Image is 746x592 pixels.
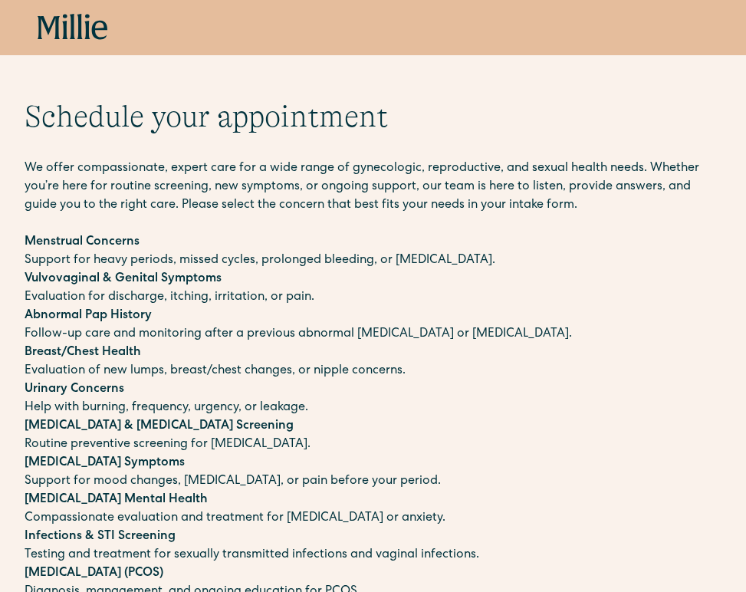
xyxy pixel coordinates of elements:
p: Testing and treatment for sexually transmitted infections and vaginal infections. [25,528,721,564]
strong: Urinary Concerns [25,383,124,396]
p: Evaluation of new lumps, breast/chest changes, or nipple concerns. [25,344,721,380]
p: Follow-up care and monitoring after a previous abnormal [MEDICAL_DATA] or [MEDICAL_DATA]. [25,307,721,344]
h1: Schedule your appointment [25,98,721,135]
strong: Menstrual Concerns [25,236,140,248]
p: Help with burning, frequency, urgency, or leakage. [25,380,721,417]
p: ‍ [25,215,721,233]
strong: Infections & STI Screening [25,531,176,543]
strong: [MEDICAL_DATA] (PCOS) [25,567,163,580]
strong: [MEDICAL_DATA] Mental Health [25,494,208,506]
strong: Abnormal Pap History [25,310,152,322]
strong: Vulvovaginal & Genital Symptoms [25,273,222,285]
p: We offer compassionate, expert care for a wide range of gynecologic, reproductive, and sexual hea... [25,160,721,215]
p: Routine preventive screening for [MEDICAL_DATA]. [25,417,721,454]
p: Compassionate evaluation and treatment for [MEDICAL_DATA] or anxiety. [25,491,721,528]
p: Support for heavy periods, missed cycles, prolonged bleeding, or [MEDICAL_DATA]. [25,233,721,270]
p: Support for mood changes, [MEDICAL_DATA], or pain before your period. [25,454,721,491]
strong: Breast/Chest Health [25,347,141,359]
strong: [MEDICAL_DATA] Symptoms [25,457,185,469]
strong: [MEDICAL_DATA] & [MEDICAL_DATA] Screening [25,420,294,432]
p: Evaluation for discharge, itching, irritation, or pain. [25,270,721,307]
